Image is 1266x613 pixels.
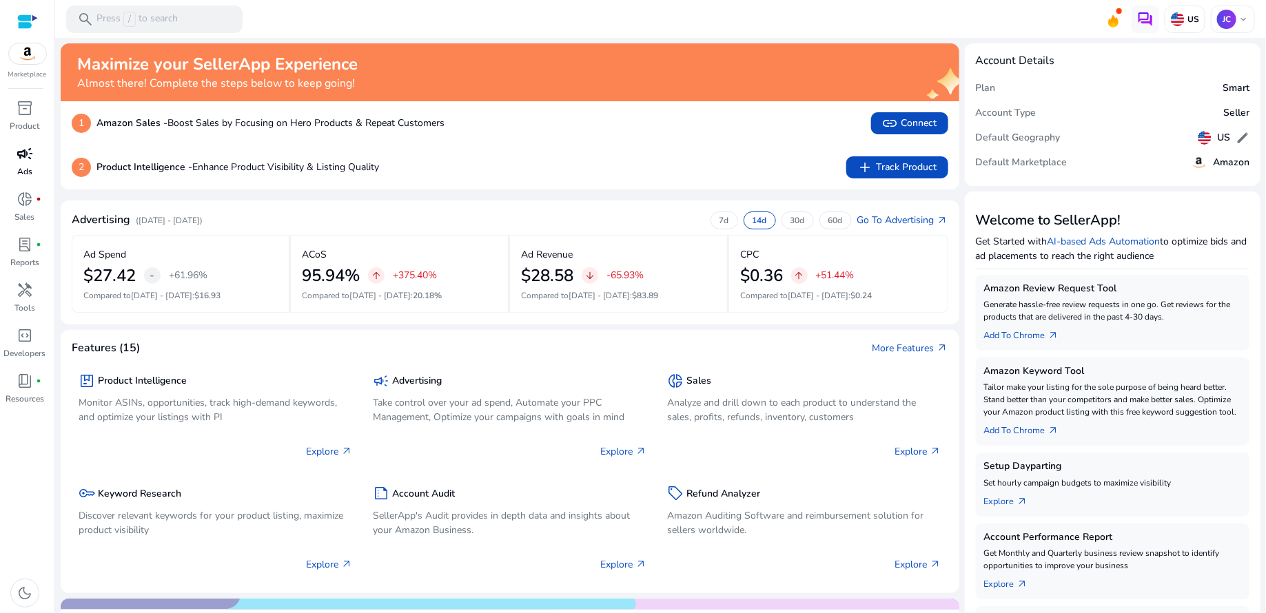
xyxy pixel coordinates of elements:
[790,215,805,226] p: 30d
[606,271,644,280] p: -65.93%
[1185,14,1199,25] p: US
[521,289,716,302] p: Compared to :
[1223,83,1249,94] h5: Smart
[984,547,1241,572] p: Get Monthly and Quarterly business review snapshot to identify opportunities to improve your busi...
[1217,10,1236,29] p: JC
[857,159,937,176] span: Track Product
[96,160,379,174] p: Enhance Product Visibility & Listing Quality
[36,242,41,247] span: fiber_manual_record
[1191,154,1207,171] img: amazon.svg
[4,347,46,360] p: Developers
[984,298,1241,323] p: Generate hassle-free review requests in one go. Get reviews for the products that are delivered i...
[1236,131,1249,145] span: edit
[976,132,1061,144] h5: Default Geography
[788,290,849,301] span: [DATE] - [DATE]
[150,267,155,284] span: -
[976,212,1249,229] h3: Welcome to SellerApp!
[413,290,442,301] span: 20.18%
[984,532,1241,543] h5: Account Performance Report
[1048,425,1059,436] span: arrow_outward
[851,290,872,301] span: $0.24
[96,116,445,130] p: Boost Sales by Focusing on Hero Products & Repeat Customers
[83,247,126,262] p: Ad Spend
[15,211,35,223] p: Sales
[10,256,39,269] p: Reports
[846,156,948,178] button: addTrack Product
[857,159,874,176] span: add
[668,395,941,424] p: Analyze and drill down to each product to understand the sales, profits, refunds, inventory, cust...
[392,488,455,500] h5: Account Audit
[930,559,941,570] span: arrow_outward
[1223,107,1249,119] h5: Seller
[521,266,573,286] h2: $28.58
[79,373,95,389] span: package
[984,418,1070,437] a: Add To Chrome
[1017,579,1028,590] span: arrow_outward
[302,289,497,302] p: Compared to :
[984,283,1241,295] h5: Amazon Review Request Tool
[10,120,40,132] p: Product
[569,290,630,301] span: [DATE] - [DATE]
[302,266,360,286] h2: 95.94%
[123,12,136,27] span: /
[17,327,33,344] span: code_blocks
[976,83,996,94] h5: Plan
[17,282,33,298] span: handyman
[1217,132,1230,144] h5: US
[687,488,761,500] h5: Refund Analyzer
[976,234,1249,263] p: Get Started with to optimize bids and ad placements to reach the right audience
[393,271,437,280] p: +375.40%
[98,375,187,387] h5: Product Intelligence
[14,302,35,314] p: Tools
[77,11,94,28] span: search
[373,485,389,501] span: summarize
[1198,131,1212,145] img: us.svg
[17,585,33,601] span: dark_mode
[882,115,937,132] span: Connect
[373,508,646,537] p: SellerApp's Audit provides in depth data and insights about your Amazon Business.
[349,290,411,301] span: [DATE] - [DATE]
[872,341,948,355] a: More Featuresarrow_outward
[17,191,33,207] span: donut_small
[72,342,140,355] h4: Features (15)
[687,375,712,387] h5: Sales
[136,214,203,227] p: ([DATE] - [DATE])
[740,247,759,262] p: CPC
[17,100,33,116] span: inventory_2
[77,77,358,90] h4: Almost there! Complete the steps below to keep going!
[83,266,136,286] h2: $27.42
[96,160,192,174] b: Product Intelligence -
[937,342,948,353] span: arrow_outward
[17,165,32,178] p: Ads
[857,213,948,227] a: Go To Advertisingarrow_outward
[984,572,1039,591] a: Explorearrow_outward
[306,557,352,572] p: Explore
[1048,235,1161,248] a: AI-based Ads Automation
[79,508,352,537] p: Discover relevant keywords for your product listing, maximize product visibility
[302,247,327,262] p: ACoS
[753,215,767,226] p: 14d
[371,270,382,281] span: arrow_upward
[984,366,1241,377] h5: Amazon Keyword Tool
[96,116,167,129] b: Amazon Sales -
[895,444,941,459] p: Explore
[984,323,1070,342] a: Add To Chrome
[521,247,573,262] p: Ad Revenue
[984,477,1241,489] p: Set hourly campaign budgets to maximize visibility
[636,446,647,457] span: arrow_outward
[131,290,192,301] span: [DATE] - [DATE]
[392,375,442,387] h5: Advertising
[17,145,33,162] span: campaign
[632,290,658,301] span: $83.89
[882,115,899,132] span: link
[98,488,181,500] h5: Keyword Research
[17,373,33,389] span: book_4
[668,485,684,501] span: sell
[72,158,91,177] p: 2
[976,54,1055,67] h4: Account Details
[6,393,44,405] p: Resources
[72,114,91,133] p: 1
[794,270,805,281] span: arrow_upward
[1213,157,1249,169] h5: Amazon
[36,378,41,384] span: fiber_manual_record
